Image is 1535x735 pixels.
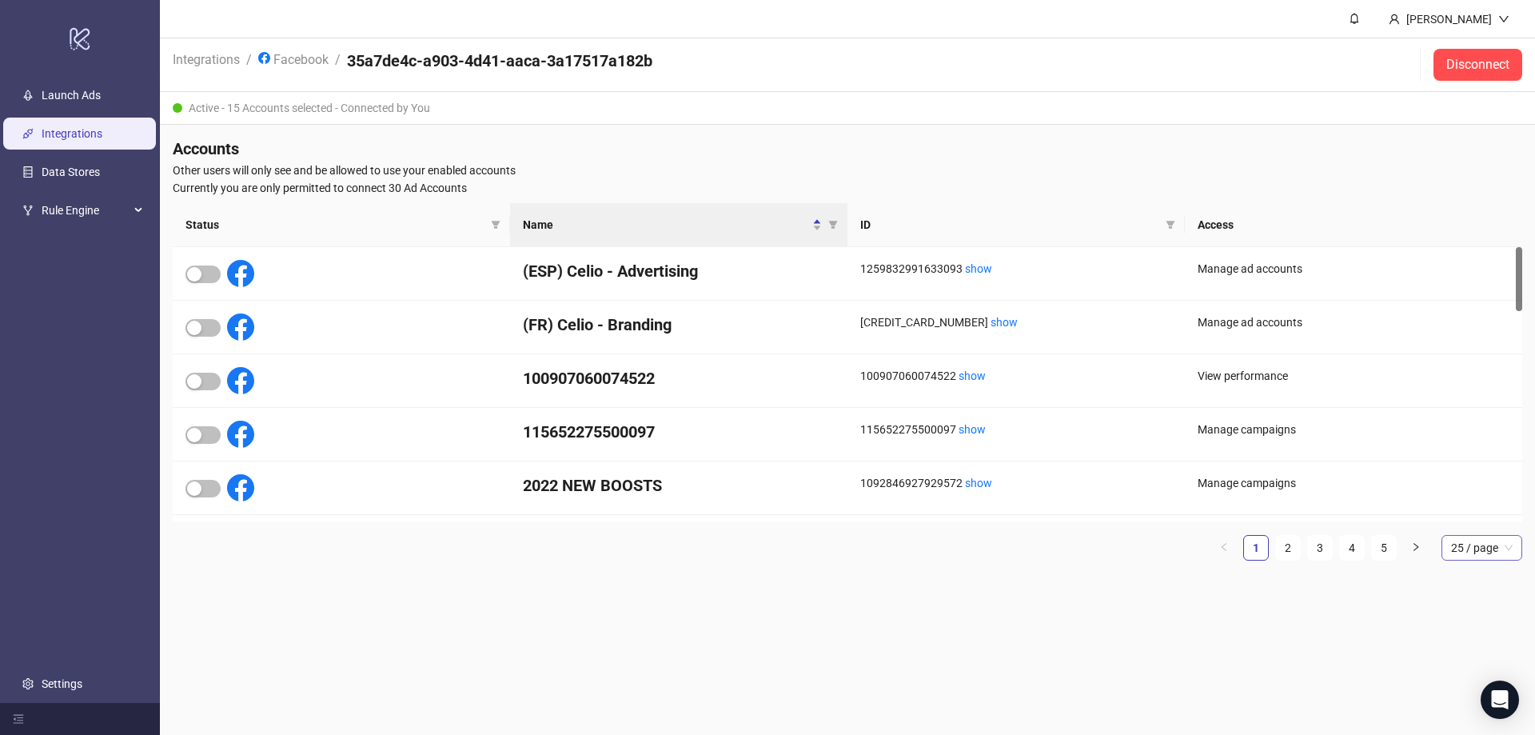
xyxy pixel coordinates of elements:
[1411,542,1421,552] span: right
[860,260,1172,278] div: 1259832991633093
[22,206,34,217] span: fork
[42,128,102,141] a: Integrations
[1451,536,1513,560] span: 25 / page
[1433,49,1522,81] button: Disconnect
[491,220,500,230] span: filter
[959,369,986,382] a: show
[185,216,484,234] span: Status
[42,677,82,690] a: Settings
[523,260,835,282] h4: (ESP) Celio - Advertising
[1198,367,1509,385] div: View performance
[1403,535,1429,561] li: Next Page
[173,162,1522,179] span: Other users will only see and be allowed to use your enabled accounts
[825,213,841,237] span: filter
[1446,58,1509,72] span: Disconnect
[523,216,809,234] span: Name
[860,474,1172,492] div: 1092846927929572
[1166,220,1175,230] span: filter
[860,421,1172,438] div: 115652275500097
[173,179,1522,197] span: Currently you are only permitted to connect 30 Ad Accounts
[1244,536,1268,560] a: 1
[991,316,1018,329] a: show
[1403,535,1429,561] button: right
[510,203,847,247] th: Name
[1340,536,1364,560] a: 4
[1498,14,1509,25] span: down
[1481,681,1519,719] div: Open Intercom Messenger
[1162,213,1178,237] span: filter
[173,138,1522,160] h4: Accounts
[523,367,835,389] h4: 100907060074522
[1371,535,1397,561] li: 5
[169,50,243,67] a: Integrations
[1339,535,1365,561] li: 4
[1400,10,1498,28] div: [PERSON_NAME]
[246,50,252,80] li: /
[42,195,130,227] span: Rule Engine
[965,262,992,275] a: show
[1276,536,1300,560] a: 2
[42,90,101,102] a: Launch Ads
[1198,421,1509,438] div: Manage campaigns
[1198,314,1509,331] div: Manage ad accounts
[347,50,652,72] h4: 35a7de4c-a903-4d41-aaca-3a17517a182b
[860,314,1172,331] div: [CREDIT_CARD_NUMBER]
[1211,535,1237,561] button: left
[1308,536,1332,560] a: 3
[1198,260,1509,278] div: Manage ad accounts
[160,92,1535,125] div: Active - 15 Accounts selected - Connected by You
[965,477,992,489] a: show
[523,474,835,497] h4: 2022 NEW BOOSTS
[523,421,835,443] h4: 115652275500097
[828,220,838,230] span: filter
[255,50,332,67] a: Facebook
[1185,203,1522,247] th: Access
[1349,13,1360,24] span: bell
[860,216,1159,234] span: ID
[1243,535,1269,561] li: 1
[1441,535,1522,561] div: Page Size
[1211,535,1237,561] li: Previous Page
[1389,14,1400,25] span: user
[523,314,835,336] h4: (FR) Celio - Branding
[959,423,986,436] a: show
[335,50,341,80] li: /
[13,713,24,725] span: menu-fold
[488,213,504,237] span: filter
[42,166,100,179] a: Data Stores
[860,367,1172,385] div: 100907060074522
[1275,535,1301,561] li: 2
[1307,535,1333,561] li: 3
[1372,536,1396,560] a: 5
[1198,474,1509,492] div: Manage campaigns
[1219,542,1229,552] span: left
